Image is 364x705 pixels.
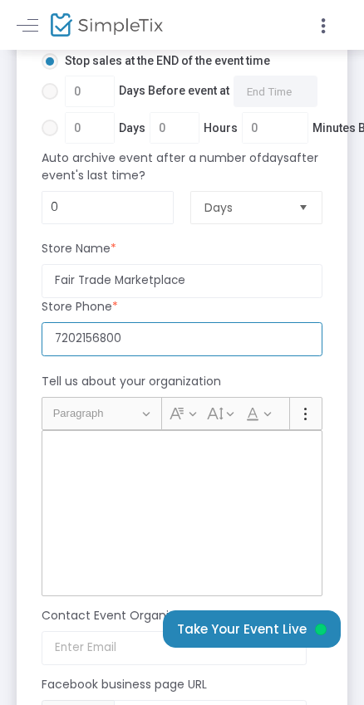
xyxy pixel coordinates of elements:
span: days [262,149,289,166]
input: Enter phone Number [42,322,322,356]
m-panel-subtitle: Store Name [42,240,116,257]
span: Days [204,199,285,216]
input: Enter Email [42,631,307,665]
button: Select [292,192,315,223]
div: Rich Text Editor, main [42,430,322,596]
span: Stop sales at the END of the event time [58,52,270,70]
m-panel-subtitle: Facebook business page URL [42,676,207,693]
button: Paragraph [46,401,158,427]
m-panel-subtitle: Tell us about your organization [42,373,221,390]
m-panel-subtitle: Auto archive event after a number of after event's last time? [42,149,322,184]
input: Enter Store Name [42,264,322,298]
span: Days Before event at [58,76,317,107]
m-panel-subtitle: Contact Event Organizer Email [42,607,220,624]
m-panel-subtitle: Store Phone [42,298,118,316]
div: Editor toolbar [42,397,322,430]
input: Days Before event at [234,76,317,107]
button: Take Your Event Live [163,610,341,648]
span: Paragraph [53,404,140,423]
